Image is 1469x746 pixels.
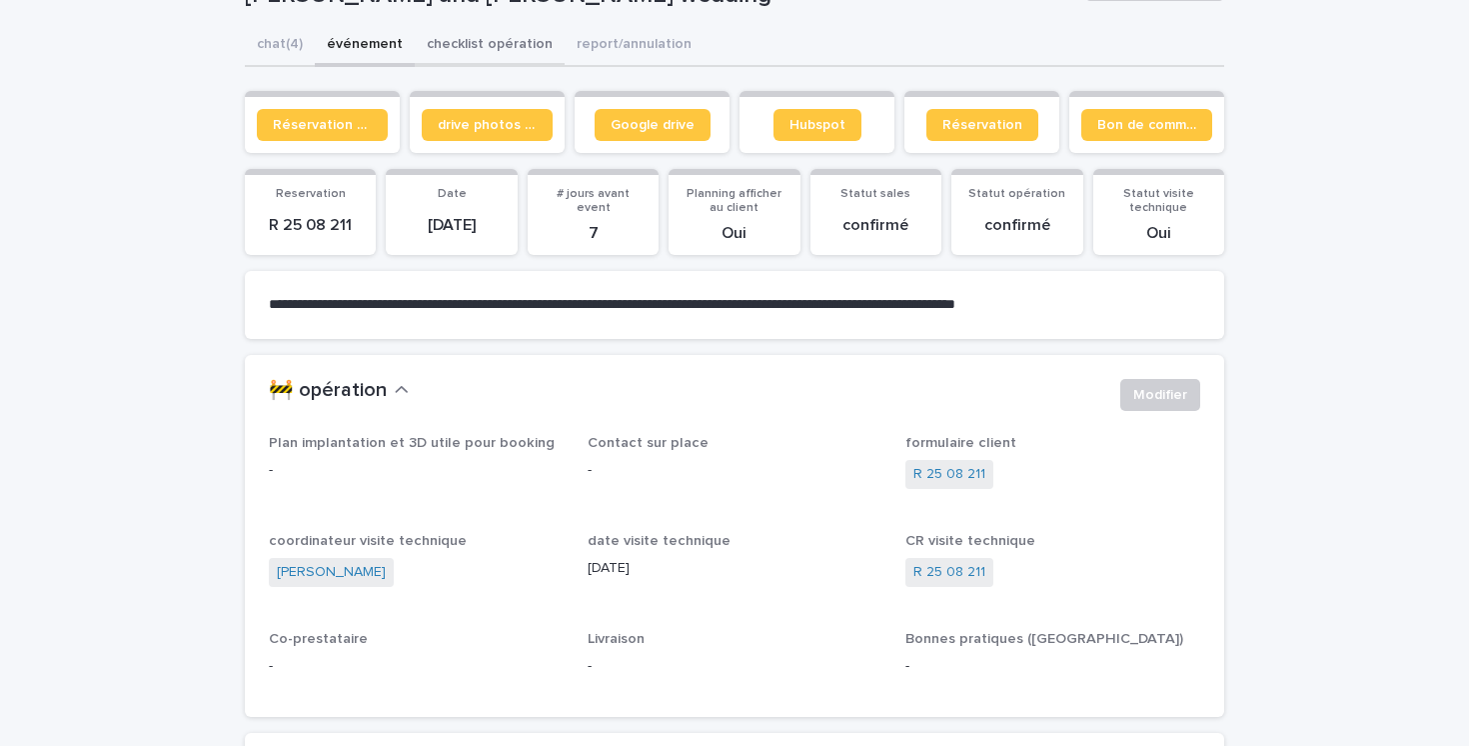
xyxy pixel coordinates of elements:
[773,109,861,141] a: Hubspot
[822,216,929,235] p: confirmé
[415,25,565,67] button: checklist opération
[681,224,787,243] p: Oui
[1081,109,1212,141] a: Bon de commande
[276,188,346,200] span: Reservation
[789,118,845,132] span: Hubspot
[565,25,704,67] button: report/annulation
[1105,224,1212,243] p: Oui
[269,436,555,450] span: Plan implantation et 3D utile pour booking
[277,562,386,583] a: [PERSON_NAME]
[1133,385,1187,405] span: Modifier
[905,534,1035,548] span: CR visite technique
[595,109,711,141] a: Google drive
[588,436,709,450] span: Contact sur place
[588,558,882,579] p: [DATE]
[905,656,1200,677] p: -
[245,25,315,67] button: chat (4)
[422,109,553,141] a: drive photos coordinateur
[269,534,467,548] span: coordinateur visite technique
[611,118,695,132] span: Google drive
[257,109,388,141] a: Réservation client
[913,562,985,583] a: R 25 08 211
[963,216,1070,235] p: confirmé
[315,25,415,67] button: événement
[905,632,1183,646] span: Bonnes pratiques ([GEOGRAPHIC_DATA])
[269,379,387,403] h2: 🚧 opération
[557,188,630,214] span: # jours avant event
[540,224,647,243] p: 7
[926,109,1038,141] a: Réservation
[269,460,564,481] p: -
[398,216,505,235] p: [DATE]
[269,379,409,403] button: 🚧 opération
[905,436,1016,450] span: formulaire client
[1120,379,1200,411] button: Modifier
[687,188,781,214] span: Planning afficher au client
[438,118,537,132] span: drive photos coordinateur
[269,632,368,646] span: Co-prestataire
[913,464,985,485] a: R 25 08 211
[257,216,364,235] p: R 25 08 211
[269,656,564,677] p: -
[1097,118,1196,132] span: Bon de commande
[273,118,372,132] span: Réservation client
[588,534,731,548] span: date visite technique
[1123,188,1194,214] span: Statut visite technique
[942,118,1022,132] span: Réservation
[968,188,1065,200] span: Statut opération
[588,460,882,481] p: -
[438,188,467,200] span: Date
[588,632,645,646] span: Livraison
[840,188,910,200] span: Statut sales
[588,656,882,677] p: -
